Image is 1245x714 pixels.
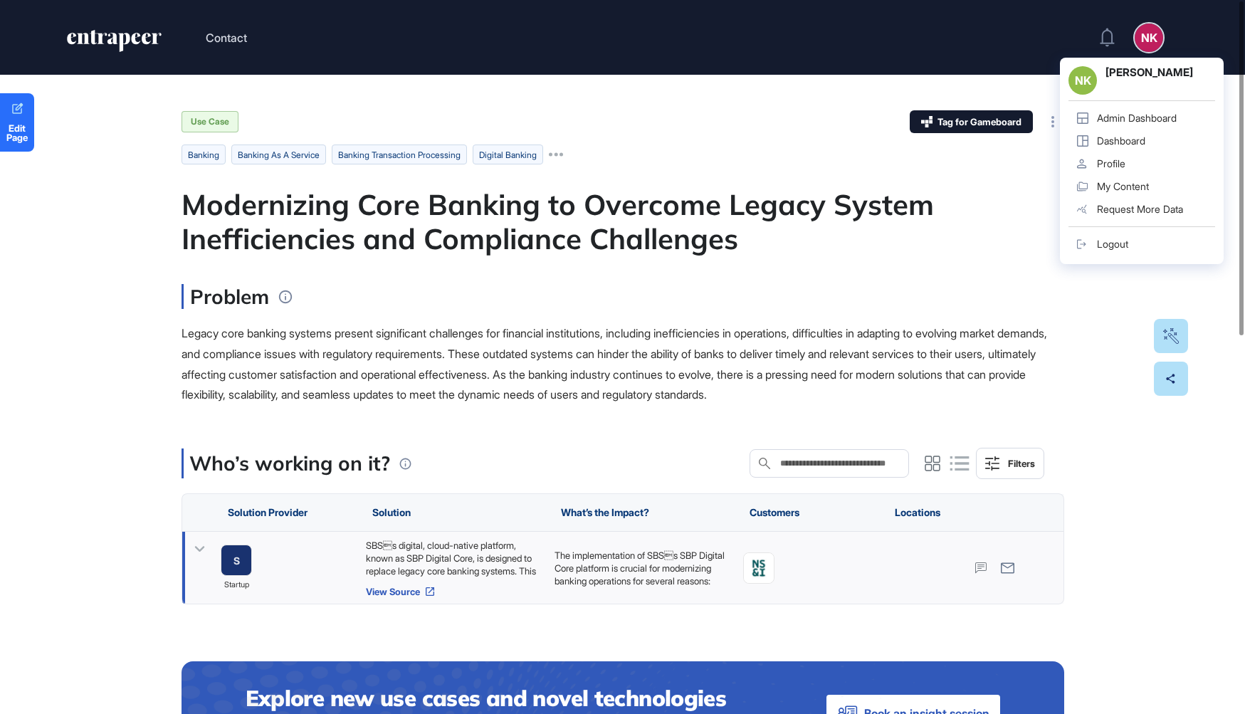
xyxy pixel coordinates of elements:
[1008,458,1035,469] div: Filters
[182,284,269,309] h3: Problem
[206,28,247,47] button: Contact
[976,448,1044,479] button: Filters
[743,553,773,583] img: image
[750,507,799,518] span: Customers
[182,326,1047,401] span: Legacy core banking systems present significant challenges for financial institutions, including ...
[189,448,390,478] p: Who’s working on it?
[233,555,239,566] div: S
[561,507,649,518] span: What’s the Impact?
[742,552,774,584] a: image
[228,507,308,518] span: Solution Provider
[1135,23,1163,52] button: NK
[365,586,540,597] a: View Source
[937,117,1021,127] span: Tag for Gameboard
[332,145,467,164] li: banking transaction processing
[224,579,248,592] span: startup
[554,549,728,588] p: The implementation of SBSs SBP Digital Core platform is crucial for modernizing banking operatio...
[473,145,543,164] li: digital banking
[372,507,411,518] span: Solution
[182,187,1064,256] div: Modernizing Core Banking to Overcome Legacy System Inefficiencies and Compliance Challenges
[221,545,252,576] a: S
[231,145,326,164] li: banking as a service
[182,145,226,164] li: banking
[365,539,540,577] div: SBSs digital, cloud-native platform, known as SBP Digital Core, is designed to replace legacy co...
[65,30,163,57] a: entrapeer-logo
[895,507,940,518] span: Locations
[182,111,238,132] div: Use Case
